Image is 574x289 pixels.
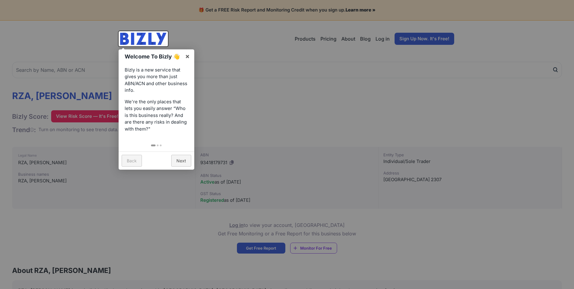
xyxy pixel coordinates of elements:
a: Next [171,155,191,167]
a: × [181,49,194,63]
a: Back [122,155,142,167]
p: Bizly is a new service that gives you more than just ABN/ACN and other business info. [125,67,188,94]
h1: Welcome To Bizly 👋 [125,52,182,61]
p: We're the only places that lets you easily answer “Who is this business really? And are there any... [125,98,188,133]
